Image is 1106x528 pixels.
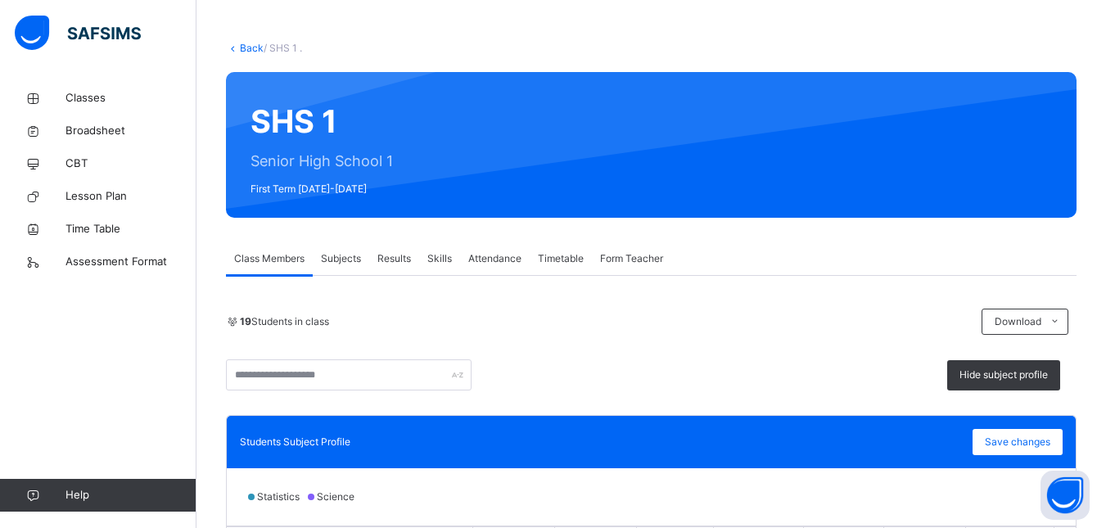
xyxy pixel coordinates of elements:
[538,251,584,266] span: Timetable
[257,490,300,503] span: Statistics
[995,314,1041,329] span: Download
[65,123,196,139] span: Broadsheet
[264,42,302,54] span: / SHS 1 .
[321,251,361,266] span: Subjects
[65,188,196,205] span: Lesson Plan
[600,251,663,266] span: Form Teacher
[377,251,411,266] span: Results
[234,251,305,266] span: Class Members
[240,435,350,448] span: Students Subject Profile
[317,490,354,503] span: Science
[240,315,251,327] b: 19
[65,90,196,106] span: Classes
[468,251,521,266] span: Attendance
[65,254,196,270] span: Assessment Format
[65,221,196,237] span: Time Table
[959,368,1048,382] span: Hide subject profile
[985,435,1050,449] span: Save changes
[1041,471,1090,520] button: Open asap
[65,156,196,172] span: CBT
[65,487,196,503] span: Help
[240,42,264,54] a: Back
[427,251,452,266] span: Skills
[15,16,141,50] img: safsims
[240,314,329,329] span: Students in class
